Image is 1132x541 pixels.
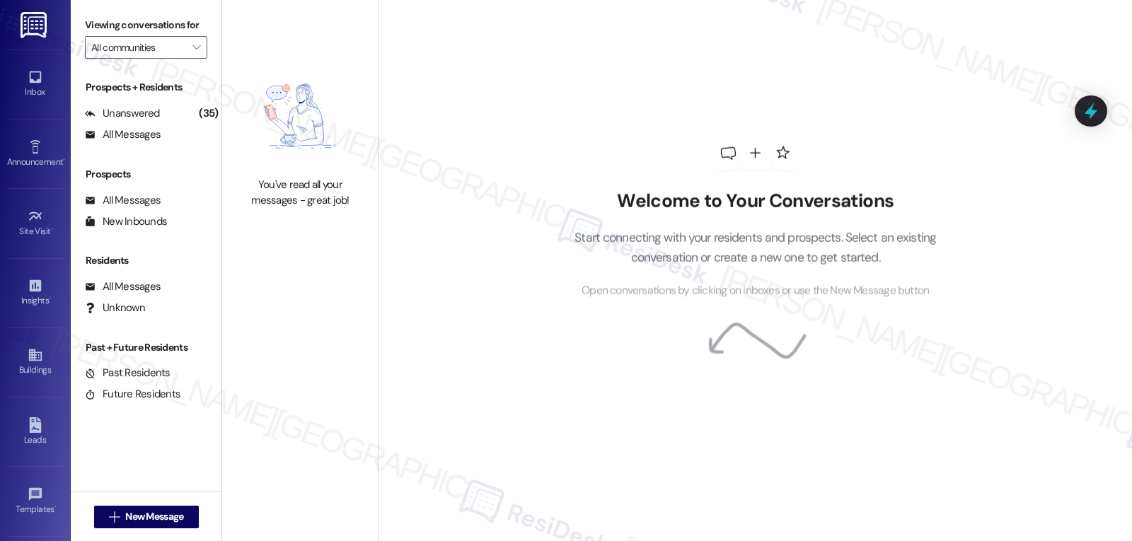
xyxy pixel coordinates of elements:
span: Open conversations by clicking on inboxes or use the New Message button [582,282,929,300]
a: Inbox [7,65,64,103]
div: You've read all your messages - great job! [238,178,362,208]
div: All Messages [85,279,161,294]
span: • [49,293,51,303]
div: Residents [71,253,221,268]
a: Insights • [7,274,64,312]
h2: Welcome to Your Conversations [553,190,958,213]
a: Leads [7,413,64,451]
span: • [51,224,53,234]
div: Prospects [71,167,221,182]
span: New Message [125,509,183,524]
span: • [63,155,65,165]
div: Past + Future Residents [71,340,221,355]
a: Buildings [7,343,64,381]
a: Site Visit • [7,204,64,243]
div: All Messages [85,127,161,142]
i:  [109,511,120,523]
a: Templates • [7,482,64,520]
i:  [192,42,200,53]
span: • [54,502,57,512]
div: Unknown [85,301,145,315]
div: Unanswered [85,106,160,121]
label: Viewing conversations for [85,14,207,36]
p: Start connecting with your residents and prospects. Select an existing conversation or create a n... [553,227,958,267]
img: empty-state [238,62,362,170]
div: Prospects + Residents [71,80,221,95]
div: (35) [195,103,221,124]
div: Past Residents [85,366,171,380]
div: Future Residents [85,387,180,402]
img: ResiDesk Logo [21,12,50,38]
div: New Inbounds [85,214,167,229]
div: All Messages [85,193,161,208]
button: New Message [94,506,199,528]
input: All communities [91,36,185,59]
